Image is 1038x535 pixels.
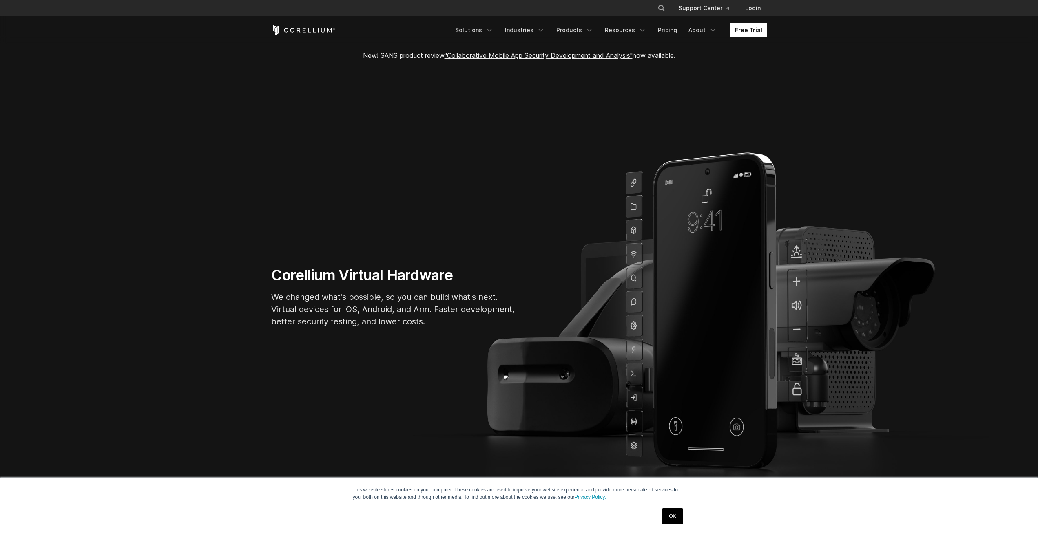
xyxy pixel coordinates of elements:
p: This website stores cookies on your computer. These cookies are used to improve your website expe... [353,486,686,501]
a: About [684,23,722,37]
a: Login [739,1,767,15]
a: OK [662,508,683,524]
a: Resources [600,23,651,37]
a: Products [551,23,598,37]
div: Navigation Menu [648,1,767,15]
button: Search [654,1,669,15]
a: Industries [500,23,550,37]
a: Privacy Policy. [575,494,606,500]
span: New! SANS product review now available. [363,51,675,59]
a: "Collaborative Mobile App Security Development and Analysis" [445,51,633,59]
div: Navigation Menu [450,23,767,37]
a: Solutions [450,23,498,37]
a: Corellium Home [271,25,336,35]
a: Support Center [672,1,735,15]
a: Free Trial [730,23,767,37]
h1: Corellium Virtual Hardware [271,266,516,284]
a: Pricing [653,23,682,37]
p: We changed what's possible, so you can build what's next. Virtual devices for iOS, Android, and A... [271,291,516,328]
